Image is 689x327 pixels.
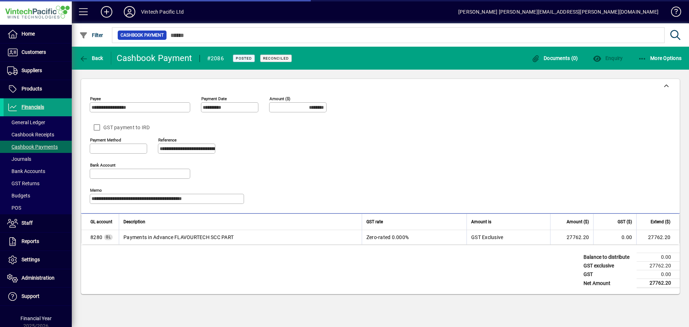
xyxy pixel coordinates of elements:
button: More Options [636,52,684,65]
a: Journals [4,153,72,165]
span: General Ledger [7,120,45,125]
a: GST Returns [4,177,72,190]
td: GST exclusive [580,262,637,270]
app-page-header-button: Back [72,52,111,65]
button: Filter [78,29,105,42]
span: Financials [22,104,44,110]
button: Documents (0) [530,52,580,65]
span: GST rate [366,218,383,226]
span: Suppliers [22,67,42,73]
a: Budgets [4,190,72,202]
mat-label: Payee [90,96,101,101]
a: Administration [4,269,72,287]
span: Administration [22,275,55,281]
a: Staff [4,214,72,232]
div: Cashbook Payment [117,52,192,64]
div: Vintech Pacific Ltd [141,6,184,18]
td: GST [580,270,637,279]
span: Bank Accounts [7,168,45,174]
td: 27762.20 [636,230,679,244]
span: Settings [22,257,40,262]
span: Customers [22,49,46,55]
span: POS [7,205,21,211]
button: Profile [118,5,141,18]
span: Financial Year [20,316,52,321]
mat-label: Payment Date [201,96,227,101]
a: General Ledger [4,116,72,129]
td: Balance to distribute [580,253,637,262]
div: #2086 [207,53,224,64]
span: Reports [22,238,39,244]
span: GL account [90,218,112,226]
span: Filter [79,32,103,38]
div: [PERSON_NAME] [PERSON_NAME][EMAIL_ADDRESS][PERSON_NAME][DOMAIN_NAME] [458,6,658,18]
td: 0.00 [637,270,680,279]
td: Payments in Advance FLAVOURTECH SCC PART [119,230,362,244]
span: Journals [7,156,31,162]
mat-label: Memo [90,188,102,193]
td: 27762.20 [550,230,593,244]
span: Cashbook Receipts [7,132,54,137]
span: GST Returns [7,181,39,186]
a: POS [4,202,72,214]
td: 0.00 [637,253,680,262]
a: Products [4,80,72,98]
span: Amount ($) [567,218,589,226]
mat-label: Amount ($) [269,96,290,101]
td: 27762.20 [637,279,680,288]
span: Back [79,55,103,61]
td: 0.00 [593,230,636,244]
td: Zero-rated 0.000% [362,230,467,244]
span: Extend ($) [651,218,670,226]
a: Cashbook Receipts [4,129,72,141]
mat-label: Payment method [90,137,121,143]
span: Reconciled [263,56,289,61]
span: Staff [22,220,33,226]
span: GST ($) [618,218,632,226]
td: Net Amount [580,279,637,288]
button: Back [78,52,105,65]
a: Cashbook Payments [4,141,72,153]
span: Products [22,86,42,92]
span: Amount is [471,218,491,226]
span: Budgets [7,193,30,198]
span: Documents (0) [531,55,578,61]
a: Home [4,25,72,43]
span: Cashbook Payment [121,32,164,39]
a: Reports [4,233,72,251]
span: Description [123,218,145,226]
span: Posted [236,56,252,61]
a: Suppliers [4,62,72,80]
mat-label: Bank Account [90,163,116,168]
td: 27762.20 [637,262,680,270]
button: Add [95,5,118,18]
span: Support [22,293,39,299]
span: Cashbook Payments [7,144,58,150]
span: Home [22,31,35,37]
td: GST Exclusive [467,230,550,244]
mat-label: Reference [158,137,177,143]
a: Knowledge Base [666,1,680,25]
span: Payments in Advance [90,234,102,241]
a: Settings [4,251,72,269]
span: GL [106,235,111,239]
a: Bank Accounts [4,165,72,177]
a: Customers [4,43,72,61]
span: More Options [638,55,682,61]
a: Support [4,288,72,305]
